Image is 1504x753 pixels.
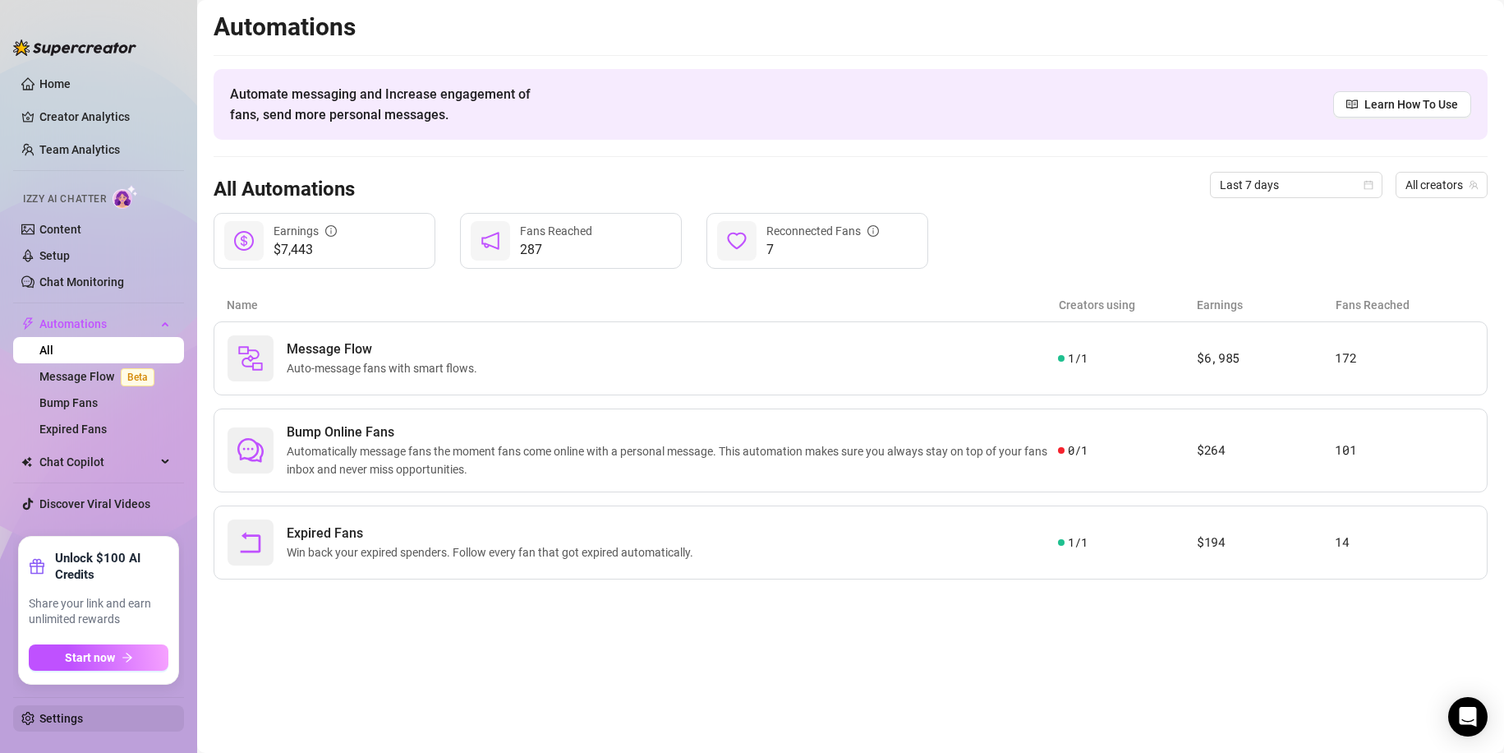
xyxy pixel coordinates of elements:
[121,368,154,386] span: Beta
[39,275,124,289] a: Chat Monitoring
[39,143,120,156] a: Team Analytics
[237,529,264,556] span: rollback
[122,652,133,663] span: arrow-right
[1469,180,1479,190] span: team
[766,240,879,260] span: 7
[287,442,1058,478] span: Automatically message fans the moment fans come online with a personal message. This automation m...
[766,222,879,240] div: Reconnected Fans
[55,550,168,583] strong: Unlock $100 AI Credits
[287,423,1058,442] span: Bump Online Fans
[39,423,107,436] a: Expired Fans
[39,344,53,357] a: All
[1335,349,1474,368] article: 172
[1220,173,1373,197] span: Last 7 days
[39,449,156,475] span: Chat Copilot
[287,524,700,543] span: Expired Fans
[1364,180,1373,190] span: calendar
[227,296,1059,314] article: Name
[1059,296,1198,314] article: Creators using
[39,370,161,383] a: Message FlowBeta
[481,231,500,251] span: notification
[1333,91,1471,118] a: Learn How To Use
[1068,534,1087,552] span: 1 / 1
[274,222,337,240] div: Earnings
[39,249,70,262] a: Setup
[21,317,34,330] span: thunderbolt
[29,644,168,671] button: Start nowarrow-right
[1448,697,1488,737] div: Open Intercom Messenger
[1197,441,1336,460] article: $264
[287,359,484,377] span: Auto-message fans with smart flows.
[23,192,106,207] span: Izzy AI Chatter
[1364,95,1458,113] span: Learn How To Use
[230,84,546,125] span: Automate messaging and Increase engagement of fans, send more personal messages.
[1068,441,1087,460] span: 0 / 1
[1197,349,1336,368] article: $6,985
[520,240,592,260] span: 287
[1197,533,1336,552] article: $194
[1335,533,1474,552] article: 14
[39,223,81,236] a: Content
[13,39,136,56] img: logo-BBDzfeDw.svg
[234,231,254,251] span: dollar
[1336,296,1474,314] article: Fans Reached
[39,712,83,725] a: Settings
[1346,99,1358,110] span: read
[39,497,150,510] a: Discover Viral Videos
[287,340,484,359] span: Message Flow
[29,558,45,575] span: gift
[39,77,71,90] a: Home
[39,104,171,130] a: Creator Analytics
[1405,173,1478,197] span: All creators
[214,177,355,203] h3: All Automations
[1335,441,1474,460] article: 101
[520,224,592,238] span: Fans Reached
[1197,296,1336,314] article: Earnings
[237,345,264,372] img: svg%3e
[29,596,168,628] span: Share your link and earn unlimited rewards
[274,240,337,260] span: $7,443
[237,437,264,464] span: comment
[727,231,747,251] span: heart
[39,396,98,409] a: Bump Fans
[39,311,156,337] span: Automations
[325,225,337,237] span: info-circle
[1068,349,1087,367] span: 1 / 1
[867,225,879,237] span: info-circle
[65,651,115,664] span: Start now
[113,185,138,209] img: AI Chatter
[214,12,1488,43] h2: Automations
[21,456,32,468] img: Chat Copilot
[287,543,700,561] span: Win back your expired spenders. Follow every fan that got expired automatically.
